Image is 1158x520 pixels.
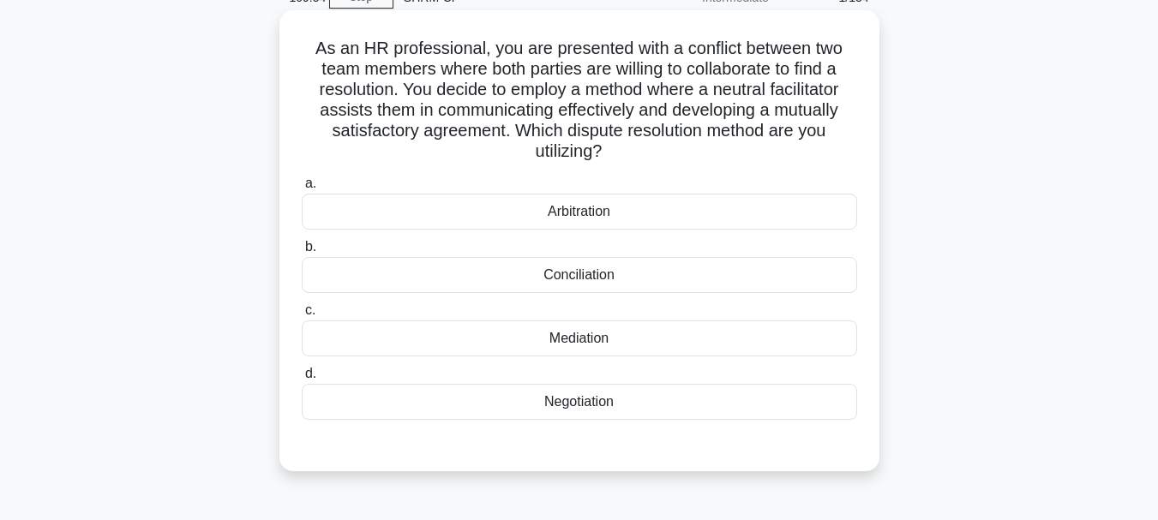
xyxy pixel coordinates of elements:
[302,194,857,230] div: Arbitration
[305,239,316,254] span: b.
[305,366,316,380] span: d.
[302,257,857,293] div: Conciliation
[302,384,857,420] div: Negotiation
[302,320,857,356] div: Mediation
[305,302,315,317] span: c.
[305,176,316,190] span: a.
[300,38,859,163] h5: As an HR professional, you are presented with a conflict between two team members where both part...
